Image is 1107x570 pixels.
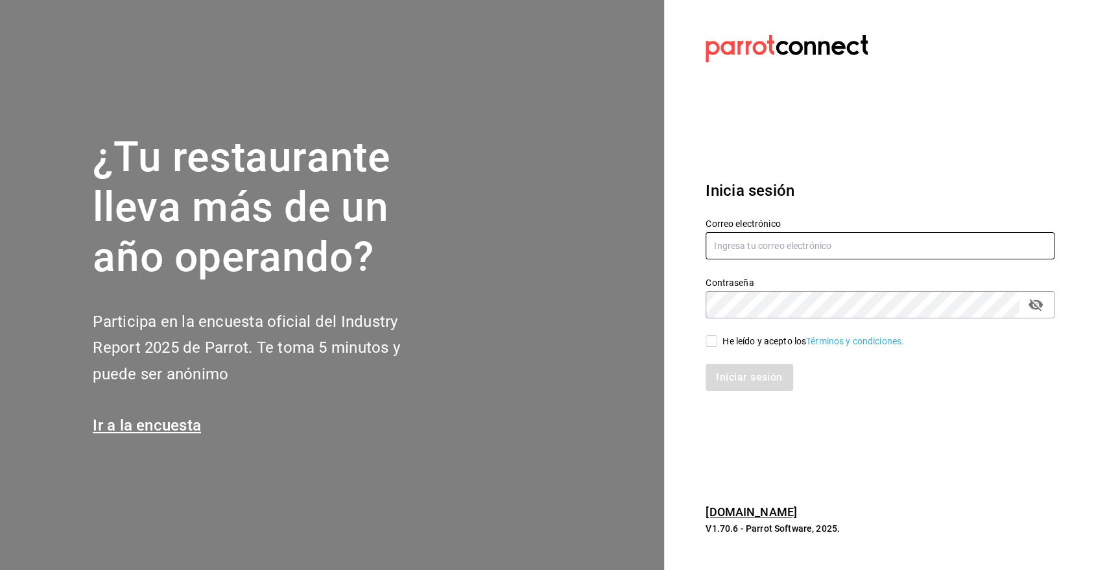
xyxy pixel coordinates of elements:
[806,336,904,346] a: Términos y condiciones.
[93,133,443,282] h1: ¿Tu restaurante lleva más de un año operando?
[706,522,1054,535] p: V1.70.6 - Parrot Software, 2025.
[706,232,1054,259] input: Ingresa tu correo electrónico
[93,309,443,388] h2: Participa en la encuesta oficial del Industry Report 2025 de Parrot. Te toma 5 minutos y puede se...
[706,219,1054,228] label: Correo electrónico
[706,278,1054,287] label: Contraseña
[93,416,201,434] a: Ir a la encuesta
[722,335,904,348] div: He leído y acepto los
[1025,294,1047,316] button: passwordField
[706,505,797,519] a: [DOMAIN_NAME]
[706,179,1054,202] h3: Inicia sesión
